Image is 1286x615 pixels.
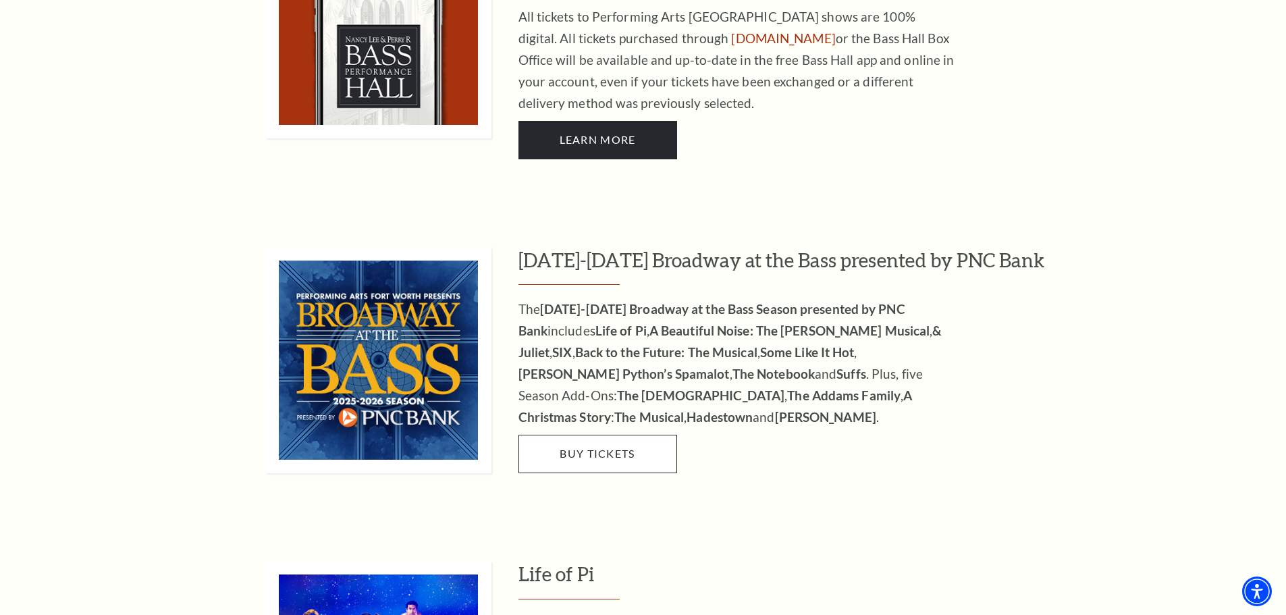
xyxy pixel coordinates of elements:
[540,301,797,317] strong: [DATE]-[DATE] Broadway at the Bass Season
[560,133,636,146] span: Learn More
[614,409,684,425] strong: The Musical
[518,247,1062,286] h3: [DATE]-[DATE] Broadway at the Bass presented by PNC Bank
[518,435,677,473] a: Buy Tickets
[518,121,677,159] a: Learn More PRESENTED BY PERFORMING ARTS FORT WORTH
[787,387,901,403] strong: The Addams Family
[617,387,784,403] strong: The [DEMOGRAPHIC_DATA]
[560,447,635,460] span: Buy Tickets
[518,6,957,114] p: All tickets to Performing Arts [GEOGRAPHIC_DATA] shows are 100% digital. All tickets purchased th...
[265,247,491,473] img: 2025-2026 Broadway at the Bass presented by PNC Bank
[836,366,866,381] strong: Suffs
[775,409,876,425] strong: [PERSON_NAME]
[595,323,647,338] strong: Life of Pi
[649,323,930,338] strong: A Beautiful Noise: The [PERSON_NAME] Musical
[518,366,730,381] strong: [PERSON_NAME] Python’s Spamalot
[732,366,815,381] strong: The Notebook
[552,344,572,360] strong: SIX
[731,30,835,46] a: [DOMAIN_NAME]
[575,344,757,360] strong: Back to the Future: The Musical
[1242,577,1272,606] div: Accessibility Menu
[518,561,1062,599] h3: Life of Pi
[760,344,855,360] strong: Some Like It Hot
[687,409,753,425] strong: Hadestown
[518,298,957,428] p: The includes , , , , , , , and . Plus, five Season Add-Ons: , , : , and .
